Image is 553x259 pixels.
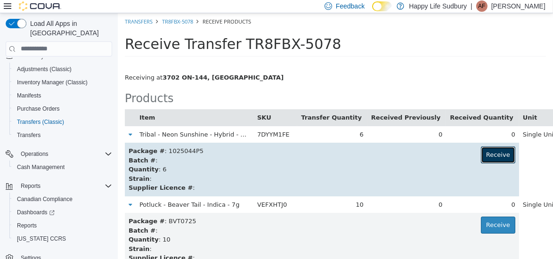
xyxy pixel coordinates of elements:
[13,64,112,75] span: Adjustments (Classic)
[11,161,398,170] div: :
[11,152,398,161] div: : 6
[11,214,38,221] strong: Batch #
[9,129,116,142] button: Transfers
[13,77,91,88] a: Inventory Manager (Classic)
[476,0,488,12] div: Amanda Filiatrault
[9,89,116,102] button: Manifests
[2,179,116,193] button: Reports
[17,222,37,229] span: Reports
[11,203,398,213] div: : BVT0725
[332,100,398,109] button: Received Quantity
[9,232,116,245] button: [US_STATE] CCRS
[85,5,133,12] span: Receive Products
[13,103,64,114] a: Purchase Orders
[13,233,112,244] span: Washington CCRS
[44,5,75,12] a: TR8FBX-5078
[13,129,112,141] span: Transfers
[11,162,32,169] strong: Strain
[179,113,250,130] td: 6
[11,222,398,231] div: : 10
[11,240,398,250] div: :
[139,100,155,109] button: SKU
[250,183,328,200] td: 0
[17,163,65,171] span: Cash Management
[19,1,61,11] img: Cova
[336,1,365,11] span: Feedback
[17,235,66,243] span: [US_STATE] CCRS
[250,113,328,130] td: 0
[405,100,421,109] button: Unit
[11,223,41,230] strong: Quantity
[491,0,545,12] p: [PERSON_NAME]
[11,134,47,141] b: Package #
[13,220,112,231] span: Reports
[26,19,112,38] span: Load All Apps in [GEOGRAPHIC_DATA]
[13,90,45,101] a: Manifests
[471,0,472,12] p: |
[17,118,64,126] span: Transfers (Classic)
[17,65,72,73] span: Adjustments (Classic)
[17,92,41,99] span: Manifests
[13,77,112,88] span: Inventory Manager (Classic)
[9,63,116,76] button: Adjustments (Classic)
[21,150,49,158] span: Operations
[179,183,250,200] td: 10
[13,233,70,244] a: [US_STATE] CCRS
[21,182,41,190] span: Reports
[7,5,35,12] a: Transfers
[139,118,172,125] span: 7DYYM1FE
[11,204,47,211] b: Package #
[11,231,398,241] div: :
[405,118,439,125] span: Single Unit
[13,162,112,173] span: Cash Management
[9,102,116,115] button: Purchase Orders
[45,61,166,68] b: 3702 ON-144, [GEOGRAPHIC_DATA]
[9,115,116,129] button: Transfers (Classic)
[13,103,112,114] span: Purchase Orders
[11,232,32,239] strong: Strain
[363,203,398,220] button: Receive
[11,171,75,178] strong: Supplier Licence #
[13,207,112,218] span: Dashboards
[9,193,116,206] button: Canadian Compliance
[363,133,398,150] button: Receive
[22,188,122,195] span: Potluck - Beaver Tail - Indica - 7g
[7,79,428,91] h2: Products
[139,188,169,195] span: VEFXHTJ0
[17,209,55,216] span: Dashboards
[13,207,58,218] a: Dashboards
[13,90,112,101] span: Manifests
[13,64,75,75] a: Adjustments (Classic)
[17,105,60,113] span: Purchase Orders
[9,206,116,219] a: Dashboards
[332,117,398,126] div: 0
[13,194,76,205] a: Canadian Compliance
[409,0,467,12] p: Happy Life Sudbury
[332,187,398,196] div: 0
[13,129,44,141] a: Transfers
[17,180,112,192] span: Reports
[17,148,112,160] span: Operations
[17,148,52,160] button: Operations
[405,188,439,195] span: Single Unit
[11,213,398,222] div: :
[7,23,223,39] span: Receive Transfer TR8FBX-5078
[2,147,116,161] button: Operations
[17,131,41,139] span: Transfers
[7,61,166,68] span: Receiving at
[17,195,73,203] span: Canadian Compliance
[9,161,116,174] button: Cash Management
[13,194,112,205] span: Canadian Compliance
[13,116,112,128] span: Transfers (Classic)
[13,162,68,173] a: Cash Management
[478,0,485,12] span: AF
[11,144,38,151] strong: Batch #
[17,180,44,192] button: Reports
[372,1,392,11] input: Dark Mode
[372,11,373,12] span: Dark Mode
[9,76,116,89] button: Inventory Manager (Classic)
[13,116,68,128] a: Transfers (Classic)
[11,143,398,152] div: :
[22,100,39,109] button: Item
[9,219,116,232] button: Reports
